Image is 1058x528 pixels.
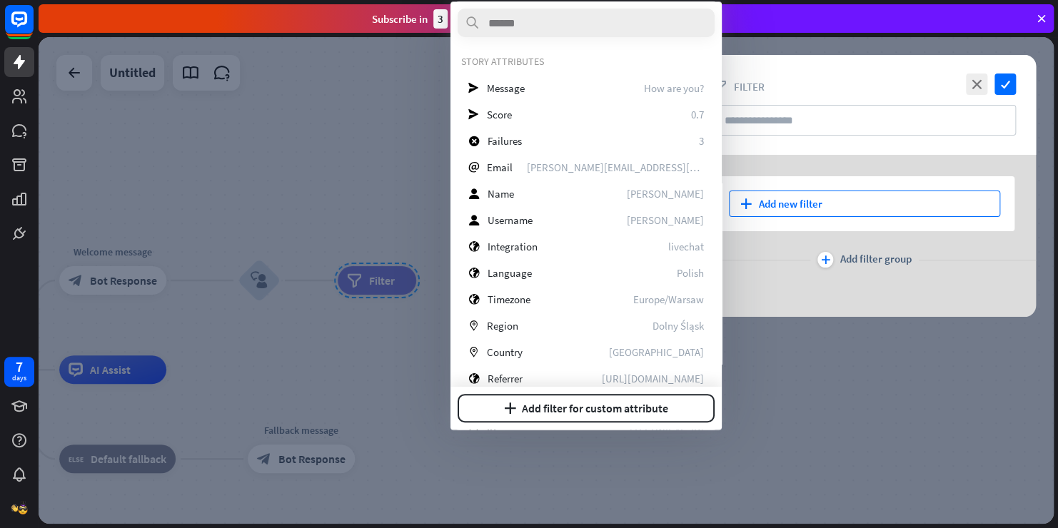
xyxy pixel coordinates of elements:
i: marker [468,347,479,357]
div: days [12,373,26,383]
span: How are you? [644,81,704,95]
span: 3 [699,134,704,148]
div: Subscribe in days to get your first month for $1 [372,9,608,29]
span: Referrer [488,372,523,385]
span: Peter Crauch [627,187,704,200]
a: 7 days [4,357,34,387]
span: Europe/Warsaw [633,293,704,306]
span: https://livechat.com [602,372,704,385]
i: send [468,83,479,93]
span: Name [488,187,514,200]
i: block_failure [468,136,480,146]
span: Dolny Śląsk [653,319,704,332]
span: Failures [488,134,522,148]
i: close [966,73,987,95]
i: user [468,215,480,225]
span: Timezone [488,293,530,306]
i: plus [504,402,516,414]
span: peter@crauch.com [527,161,704,174]
span: Peter Crauch [627,213,704,227]
span: Country [487,345,523,359]
div: STORY ATTRIBUTES [461,55,711,68]
i: plus [740,198,752,209]
button: Open LiveChat chat widget [11,6,54,49]
i: plus [821,255,830,264]
span: Filter [734,80,765,93]
i: marker [468,320,479,331]
span: Poland [609,345,704,359]
i: globe [468,241,480,252]
i: globe [468,294,480,305]
span: livechat [668,240,704,253]
span: 0.7 [691,108,704,121]
i: send [468,109,479,120]
span: Username [488,213,533,227]
span: Email [487,161,513,174]
span: Language [488,266,532,280]
i: email [468,162,479,173]
span: Message [487,81,525,95]
span: Score [487,108,512,121]
div: Add new filter [729,191,1000,217]
span: Add filter group [840,252,912,268]
i: globe [468,373,480,384]
span: Region [487,319,518,332]
span: Integration [488,240,538,253]
div: 3 [433,9,448,29]
i: user [468,188,480,199]
button: plusAdd filter for custom attribute [458,394,715,422]
i: check [994,73,1016,95]
i: globe [468,268,480,278]
span: Polish [677,266,704,280]
div: 7 [16,360,23,373]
